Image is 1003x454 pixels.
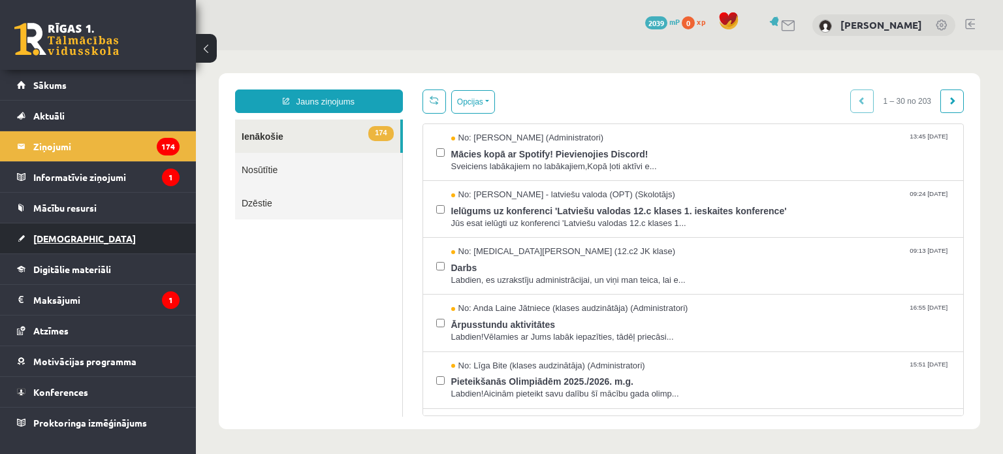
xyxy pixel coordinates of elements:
[255,265,755,281] span: Ārpusstundu aktivitātes
[172,76,197,91] span: 174
[17,254,180,284] a: Digitālie materiāli
[17,70,180,100] a: Sākums
[39,39,207,63] a: Jauns ziņojums
[255,252,755,293] a: No: Anda Laine Jātniece (klases audzinātāja) (Administratori) 16:55 [DATE] Ārpusstundu aktivitāte...
[17,316,180,346] a: Atzīmes
[39,136,206,169] a: Dzēstie
[33,355,136,367] span: Motivācijas programma
[33,162,180,192] legend: Informatīvie ziņojumi
[33,386,88,398] span: Konferences
[255,195,755,236] a: No: [MEDICAL_DATA][PERSON_NAME] (12.c2 JK klase) 09:13 [DATE] Darbs Labdien, es uzrakstīju admini...
[39,103,206,136] a: Nosūtītie
[33,202,97,214] span: Mācību resursi
[255,195,480,208] span: No: [MEDICAL_DATA][PERSON_NAME] (12.c2 JK klase)
[33,285,180,315] legend: Maksājumi
[17,193,180,223] a: Mācību resursi
[255,310,449,322] span: No: Līga Bite (klases audzinātāja) (Administratori)
[255,281,755,293] span: Labdien!Vēlamies ar Jums labāk iepazīties, tādēļ priecāsi...
[255,138,479,151] span: No: [PERSON_NAME] - latviešu valoda (OPT) (Skolotājs)
[17,346,180,376] a: Motivācijas programma
[645,16,667,29] span: 2039
[711,310,754,319] span: 15:51 [DATE]
[255,40,299,63] button: Opcijas
[819,20,832,33] img: Grigorijs Morozovs
[255,138,755,179] a: No: [PERSON_NAME] - latviešu valoda (OPT) (Skolotājs) 09:24 [DATE] Ielūgums uz konferenci 'Latvie...
[711,195,754,205] span: 09:13 [DATE]
[17,101,180,131] a: Aktuāli
[17,131,180,161] a: Ziņojumi174
[255,224,755,236] span: Labdien, es uzrakstīju administrācijai, un viņi man teica, lai e...
[255,310,755,350] a: No: Līga Bite (klases audzinātāja) (Administratori) 15:51 [DATE] Pieteikšanās Olimpiādēm 2025./20...
[255,208,755,224] span: Darbs
[255,252,492,265] span: No: Anda Laine Jātniece (klases audzinātāja) (Administratori)
[255,94,755,110] span: Mācies kopā ar Spotify! Pievienojies Discord!
[255,151,755,167] span: Ielūgums uz konferenci 'Latviešu valodas 12.c klases 1. ieskaites konference'
[840,18,922,31] a: [PERSON_NAME]
[39,69,204,103] a: 174Ienākošie
[17,377,180,407] a: Konferences
[157,138,180,155] i: 174
[33,417,147,429] span: Proktoringa izmēģinājums
[255,321,755,338] span: Pieteikšanās Olimpiādēm 2025./2026. m.g.
[711,82,754,91] span: 13:45 [DATE]
[162,291,180,309] i: 1
[678,39,745,63] span: 1 – 30 no 203
[255,167,755,180] span: Jūs esat ielūgti uz konferenci 'Latviešu valodas 12.c klases 1...
[33,79,67,91] span: Sākums
[17,285,180,315] a: Maksājumi1
[255,338,755,350] span: Labdien!Aicinām pieteikt savu dalību šī mācību gada olimp...
[711,138,754,148] span: 09:24 [DATE]
[33,131,180,161] legend: Ziņojumi
[14,23,119,56] a: Rīgas 1. Tālmācības vidusskola
[17,408,180,438] a: Proktoringa izmēģinājums
[33,110,65,122] span: Aktuāli
[33,233,136,244] span: [DEMOGRAPHIC_DATA]
[162,169,180,186] i: 1
[669,16,680,27] span: mP
[255,110,755,123] span: Sveiciens labākajiem no labākajiem,Kopā ļoti aktīvi e...
[33,263,111,275] span: Digitālie materiāli
[17,162,180,192] a: Informatīvie ziņojumi1
[255,82,755,122] a: No: [PERSON_NAME] (Administratori) 13:45 [DATE] Mācies kopā ar Spotify! Pievienojies Discord! Sve...
[33,325,69,336] span: Atzīmes
[697,16,705,27] span: xp
[17,223,180,253] a: [DEMOGRAPHIC_DATA]
[682,16,695,29] span: 0
[711,252,754,262] span: 16:55 [DATE]
[255,82,408,94] span: No: [PERSON_NAME] (Administratori)
[682,16,712,27] a: 0 xp
[645,16,680,27] a: 2039 mP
